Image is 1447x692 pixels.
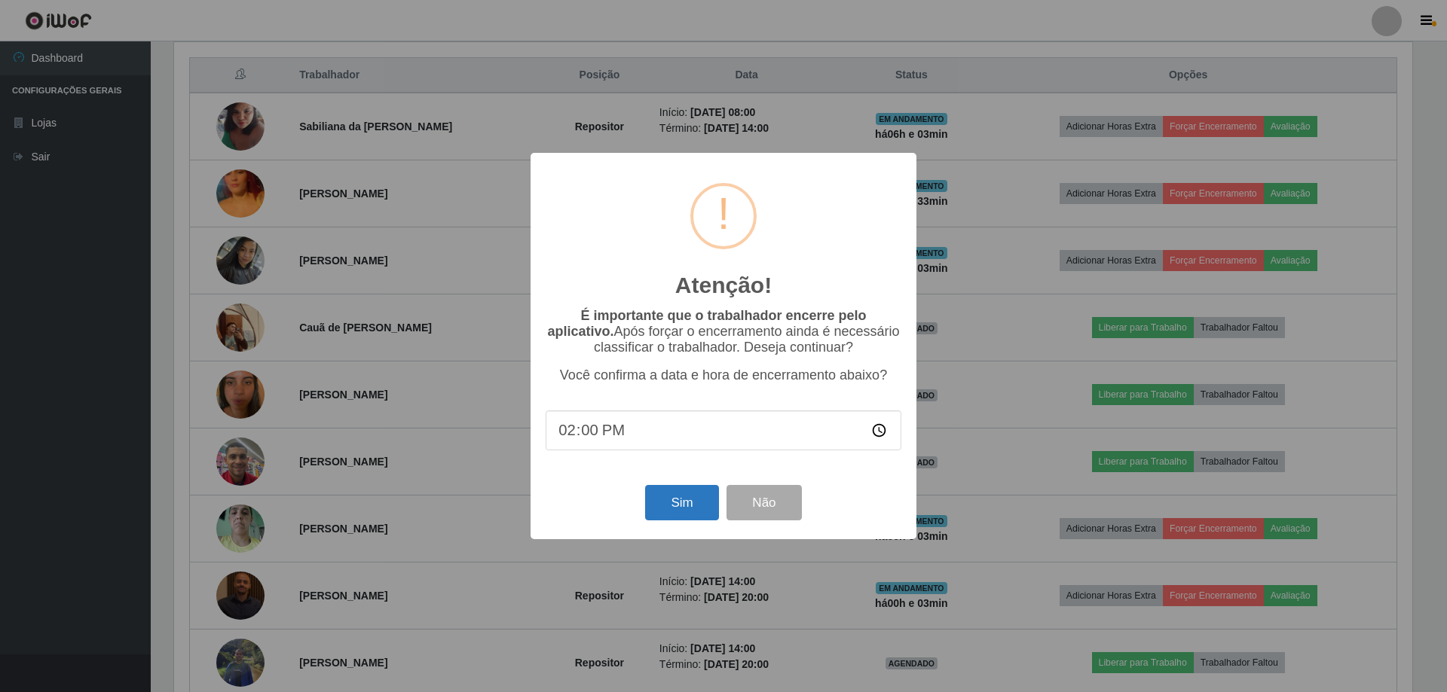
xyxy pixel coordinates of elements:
[645,485,718,520] button: Sim
[547,308,866,339] b: É importante que o trabalhador encerre pelo aplicativo.
[546,308,901,355] p: Após forçar o encerramento ainda é necessário classificar o trabalhador. Deseja continuar?
[675,272,772,299] h2: Atenção!
[727,485,801,520] button: Não
[546,367,901,383] p: Você confirma a data e hora de encerramento abaixo?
